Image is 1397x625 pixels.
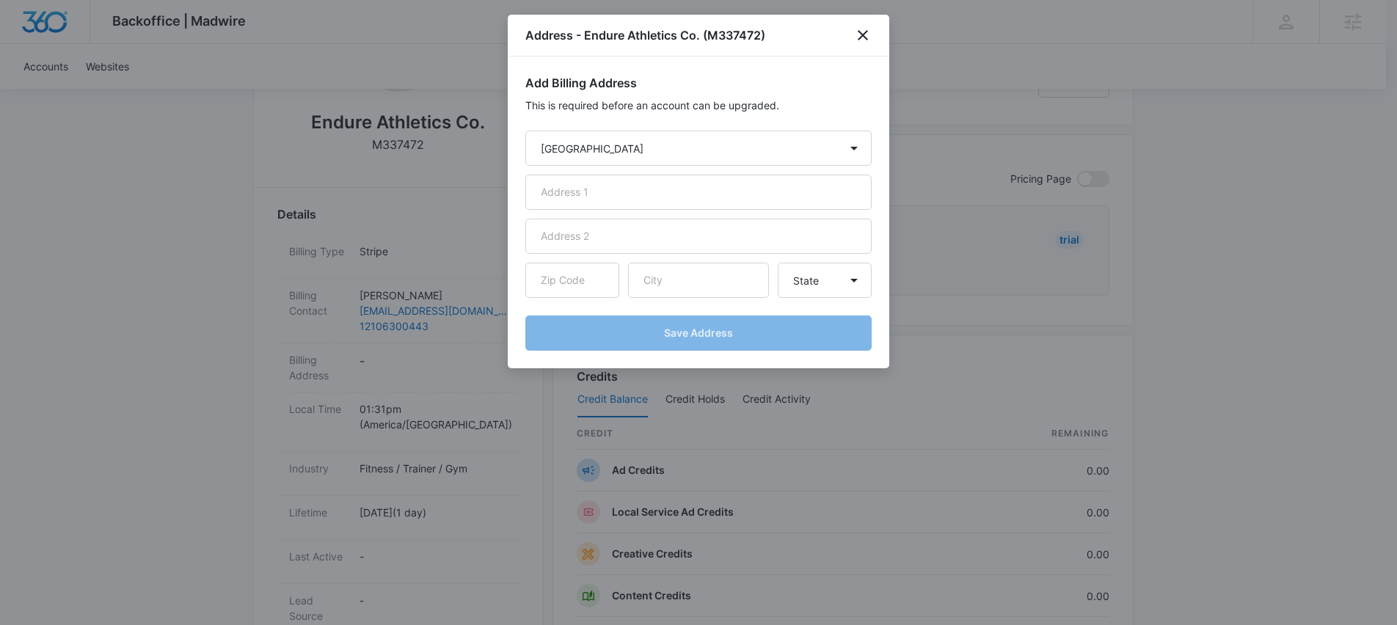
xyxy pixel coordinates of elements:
h2: Add Billing Address [525,74,872,92]
button: close [854,26,872,44]
input: City [628,263,769,298]
input: Address 1 [525,175,872,210]
p: This is required before an account can be upgraded. [525,98,872,113]
h1: Address - Endure Athletics Co. (M337472) [525,26,765,44]
input: Zip Code [525,263,619,298]
input: Address 2 [525,219,872,254]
